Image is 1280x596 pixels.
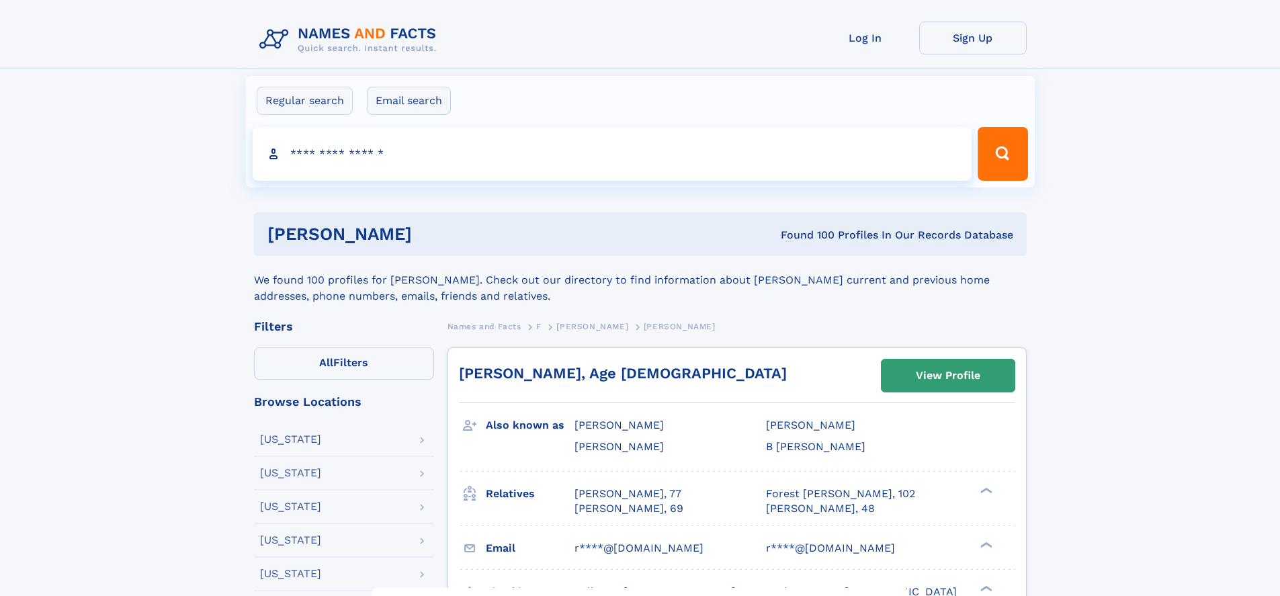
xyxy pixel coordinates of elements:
div: Browse Locations [254,396,434,408]
span: [PERSON_NAME] [556,322,628,331]
div: We found 100 profiles for [PERSON_NAME]. Check out our directory to find information about [PERSO... [254,256,1027,304]
img: Logo Names and Facts [254,22,447,58]
span: [PERSON_NAME] [574,419,664,431]
label: Filters [254,347,434,380]
span: B [PERSON_NAME] [766,440,865,453]
div: ❯ [977,540,993,549]
a: Names and Facts [447,318,521,335]
div: [US_STATE] [260,468,321,478]
label: Email search [367,87,451,115]
div: [US_STATE] [260,568,321,579]
div: ❯ [977,486,993,495]
a: [PERSON_NAME], 77 [574,486,681,501]
span: [PERSON_NAME] [574,440,664,453]
h1: [PERSON_NAME] [267,226,597,243]
a: [PERSON_NAME], Age [DEMOGRAPHIC_DATA] [459,365,787,382]
a: F [536,318,542,335]
a: View Profile [882,359,1015,392]
a: Forest [PERSON_NAME], 102 [766,486,915,501]
button: Search Button [978,127,1027,181]
input: search input [253,127,972,181]
a: Sign Up [919,22,1027,54]
h3: Relatives [486,482,574,505]
div: [US_STATE] [260,535,321,546]
span: All [319,356,333,369]
div: [US_STATE] [260,501,321,512]
span: [PERSON_NAME] [644,322,716,331]
label: Regular search [257,87,353,115]
span: F [536,322,542,331]
div: Filters [254,321,434,333]
div: View Profile [916,360,980,391]
span: [PERSON_NAME] [766,419,855,431]
a: [PERSON_NAME] [556,318,628,335]
div: [US_STATE] [260,434,321,445]
div: Found 100 Profiles In Our Records Database [596,228,1013,243]
h3: Email [486,537,574,560]
h3: Also known as [486,414,574,437]
div: ❯ [977,584,993,593]
a: Log In [812,22,919,54]
a: [PERSON_NAME], 69 [574,501,683,516]
a: [PERSON_NAME], 48 [766,501,875,516]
